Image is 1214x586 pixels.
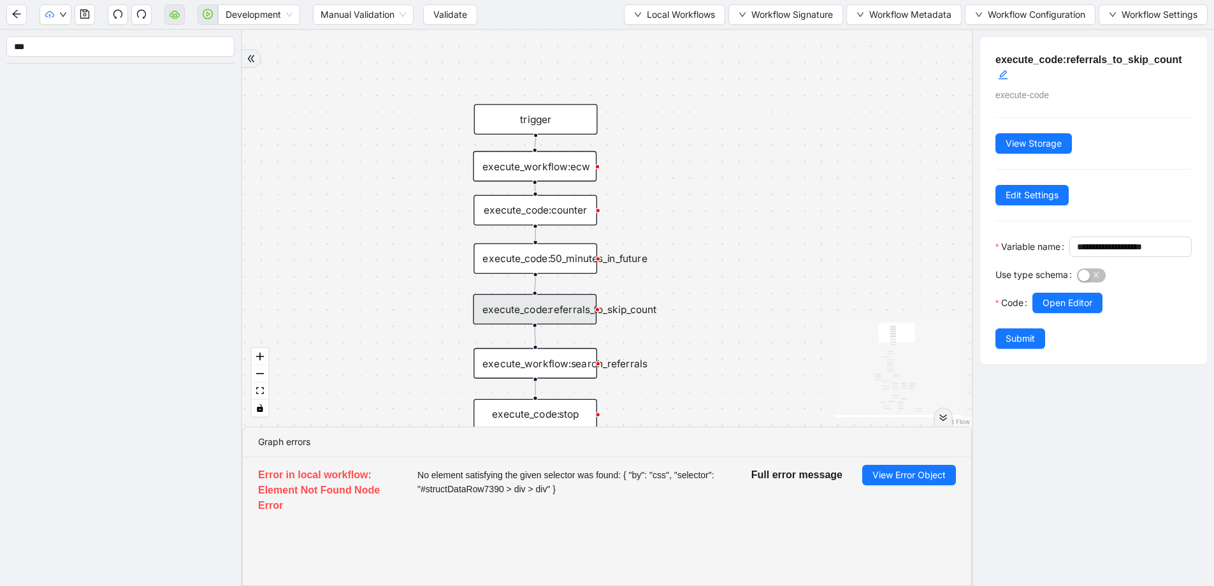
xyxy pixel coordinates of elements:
[1001,240,1060,254] span: Variable name
[856,11,864,18] span: down
[751,467,842,483] h5: Full error message
[75,4,95,25] button: save
[995,268,1068,282] span: Use type schema
[846,4,962,25] button: downWorkflow Metadata
[473,348,597,379] div: execute_workflow:search_referrals
[728,4,843,25] button: downWorkflow Signature
[108,4,128,25] button: undo
[252,365,268,383] button: zoom out
[965,4,1095,25] button: downWorkflow Configuration
[739,11,746,18] span: down
[862,465,956,485] button: View Error Object
[474,104,598,135] div: trigger
[1001,296,1023,310] span: Code
[252,383,268,400] button: fit view
[869,8,951,22] span: Workflow Metadata
[995,90,1049,100] span: execute-code
[1006,332,1035,346] span: Submit
[80,9,90,19] span: save
[634,11,642,18] span: down
[473,294,596,325] div: execute_code:referrals_to_skip_count
[321,5,406,24] span: Manual Validation
[252,348,268,365] button: zoom in
[45,10,54,19] span: cloud-upload
[433,8,467,22] span: Validate
[6,4,27,25] button: arrow-left
[1006,188,1059,202] span: Edit Settings
[473,195,597,226] div: execute_code:counter
[11,9,22,19] span: arrow-left
[258,467,398,513] h5: Error in local workflow: Element Not Found Node Error
[164,4,185,25] button: cloud-server
[170,9,180,19] span: cloud-server
[473,151,596,182] div: execute_workflow:ecw
[247,54,256,63] span: double-right
[937,418,970,425] a: React Flow attribution
[473,399,597,430] div: execute_code:stop
[40,4,71,25] button: cloud-uploaddown
[59,11,67,18] span: down
[473,243,597,274] div: execute_code:50_minutes_in_future
[131,4,152,25] button: redo
[998,68,1008,83] div: click to edit id
[1109,11,1116,18] span: down
[1043,296,1092,310] span: Open Editor
[647,8,715,22] span: Local Workflows
[975,11,983,18] span: down
[995,52,1192,83] h5: execute_code:referrals_to_skip_count
[751,8,833,22] span: Workflow Signature
[624,4,725,25] button: downLocal Workflows
[1006,136,1062,150] span: View Storage
[423,4,477,25] button: Validate
[113,9,123,19] span: undo
[136,9,147,19] span: redo
[872,468,946,482] span: View Error Object
[939,413,948,422] span: double-right
[995,328,1045,349] button: Submit
[995,133,1072,154] button: View Storage
[1032,293,1102,313] button: Open Editor
[252,400,268,417] button: toggle interactivity
[417,468,732,496] span: No element satisfying the given selector was found: { "by": "css", "selector": "#structDataRow739...
[258,435,956,449] div: Graph errors
[1099,4,1208,25] button: downWorkflow Settings
[998,70,1008,80] span: edit
[995,185,1069,205] button: Edit Settings
[988,8,1085,22] span: Workflow Configuration
[1122,8,1197,22] span: Workflow Settings
[226,5,293,24] span: Development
